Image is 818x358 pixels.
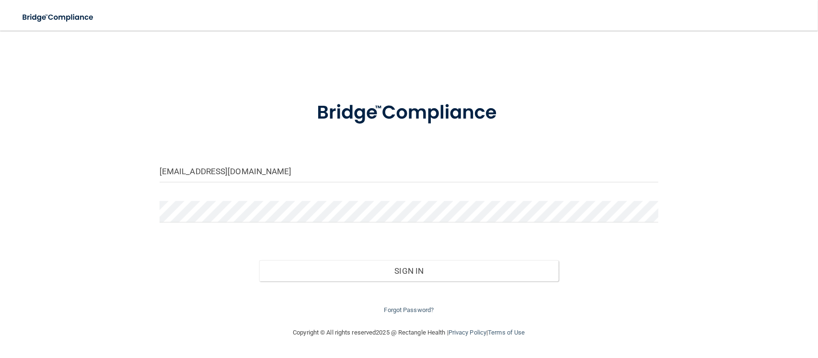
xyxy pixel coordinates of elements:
[259,260,559,281] button: Sign In
[14,8,103,27] img: bridge_compliance_login_screen.278c3ca4.svg
[160,161,658,182] input: Email
[653,291,806,329] iframe: Drift Widget Chat Controller
[384,306,434,313] a: Forgot Password?
[297,88,520,138] img: bridge_compliance_login_screen.278c3ca4.svg
[234,317,584,348] div: Copyright © All rights reserved 2025 @ Rectangle Health | |
[449,329,486,336] a: Privacy Policy
[488,329,525,336] a: Terms of Use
